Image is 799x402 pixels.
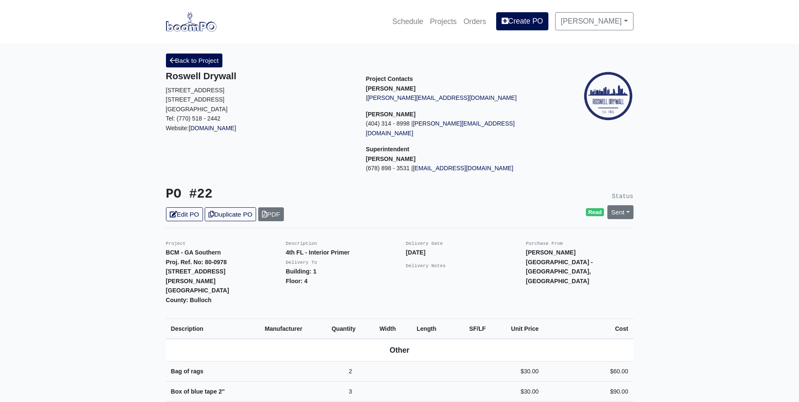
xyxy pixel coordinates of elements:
a: [DOMAIN_NAME] [189,125,236,131]
strong: [PERSON_NAME] [366,111,416,118]
small: Purchase From [526,241,563,246]
p: [PERSON_NAME][GEOGRAPHIC_DATA] - [GEOGRAPHIC_DATA], [GEOGRAPHIC_DATA] [526,248,633,286]
strong: Proj. Ref. No: 80-0978 [166,259,227,265]
td: $90.00 [544,381,633,402]
small: Description [286,241,317,246]
td: 3 [326,381,374,402]
p: [STREET_ADDRESS] [166,86,353,95]
small: Delivery Date [406,241,443,246]
th: SF/LF [454,319,491,339]
a: [PERSON_NAME][EMAIL_ADDRESS][DOMAIN_NAME] [366,120,515,137]
strong: County: Bulloch [166,297,212,303]
strong: Floor: 4 [286,278,308,284]
th: Description [166,319,260,339]
strong: 4th FL - Interior Primer [286,249,350,256]
b: Other [390,346,409,354]
a: Edit PO [166,207,203,221]
a: Duplicate PO [205,207,256,221]
a: [PERSON_NAME][EMAIL_ADDRESS][DOMAIN_NAME] [367,94,516,101]
td: $60.00 [544,362,633,382]
strong: BCM - GA Southern [166,249,221,256]
a: Back to Project [166,54,223,67]
small: Delivery Notes [406,263,446,268]
small: Delivery To [286,260,317,265]
strong: [PERSON_NAME] [366,85,416,92]
th: Length [412,319,453,339]
strong: [DATE] [406,249,426,256]
td: 2 [326,362,374,382]
p: Tel: (770) 518 - 2442 [166,114,353,123]
p: | [366,93,553,103]
span: Read [586,208,604,217]
th: Cost [544,319,633,339]
small: Project [166,241,186,246]
strong: Building: 1 [286,268,317,275]
th: Unit Price [491,319,544,339]
th: Width [374,319,412,339]
th: Manufacturer [259,319,326,339]
div: Website: [166,71,353,133]
a: Orders [460,12,489,31]
a: PDF [258,207,284,221]
strong: [PERSON_NAME] [366,155,416,162]
strong: Box of blue tape 2'' [171,388,225,395]
strong: [GEOGRAPHIC_DATA] [166,287,229,294]
a: Projects [427,12,460,31]
strong: Bag of rags [171,368,203,375]
p: (678) 898 - 3531 | [366,163,553,173]
a: Schedule [389,12,426,31]
td: $30.00 [491,362,544,382]
p: (404) 314 - 8998 | [366,119,553,138]
a: Create PO [496,12,548,30]
strong: [STREET_ADDRESS][PERSON_NAME] [166,268,226,284]
td: $30.00 [491,381,544,402]
p: [GEOGRAPHIC_DATA] [166,105,353,114]
p: [STREET_ADDRESS] [166,95,353,105]
span: Project Contacts [366,75,413,82]
th: Quantity [326,319,374,339]
small: Status [612,193,633,200]
img: boomPO [166,12,216,31]
a: Sent [607,205,633,219]
a: [EMAIL_ADDRESS][DOMAIN_NAME] [413,165,513,172]
h3: PO #22 [166,187,393,202]
span: Superintendent [366,146,409,153]
h5: Roswell Drywall [166,71,353,82]
a: [PERSON_NAME] [555,12,633,30]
